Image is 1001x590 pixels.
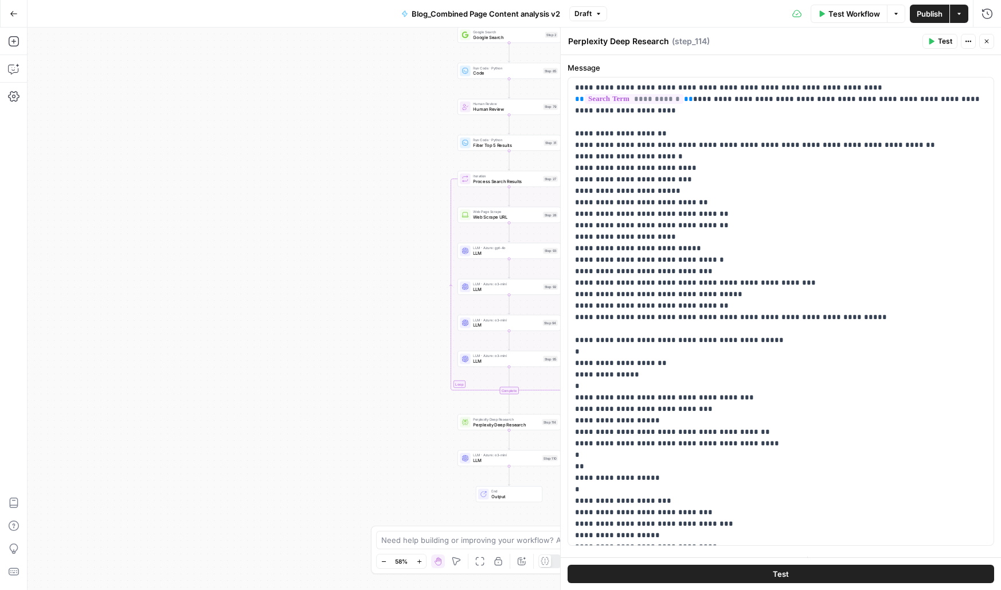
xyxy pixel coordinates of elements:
span: 58% [395,557,408,566]
textarea: Perplexity Deep Research [568,36,669,47]
span: LLM [473,322,540,329]
span: LLM [473,457,539,464]
g: Edge from step_114 to step_110 [508,430,510,450]
span: Code [473,70,540,77]
div: Step 31 [543,140,557,146]
div: Step 110 [542,455,558,461]
span: Iteration [473,173,540,178]
span: LLM · Azure: gpt-4o [473,245,540,250]
span: Draft [574,9,592,19]
div: LLM · Azure: o3-miniLLMStep 95 [458,351,561,367]
div: Step 114 [542,419,557,425]
div: LoopIterationProcess Search ResultsStep 27 [458,171,561,187]
button: Test [568,565,994,583]
span: Blog_Combined Page Content analysis v2 [412,8,560,20]
div: Perplexity Deep ResearchPerplexity Deep ResearchStep 114 [458,414,561,430]
div: LLM · Azure: gpt-4oLLMStep 93 [458,243,561,259]
span: Web Scrape URL [473,214,540,221]
g: Edge from step_2 to step_85 [508,43,510,63]
span: Test [773,568,789,580]
div: Step 79 [543,104,558,110]
span: End [491,488,537,494]
div: Run Code · PythonCodeStep 85 [458,63,561,79]
div: Step 92 [543,284,558,290]
span: Publish [917,8,943,20]
span: Run Code · Python [473,137,541,142]
div: LLM · Azure: o3-miniLLMStep 94 [458,315,561,331]
span: LLM · Azure: o3-mini [473,281,540,286]
div: Complete [499,387,518,394]
span: Test Workflow [828,8,880,20]
g: Edge from step_94 to step_95 [508,331,510,350]
div: Step 95 [543,356,558,362]
span: Process Search Results [473,178,540,185]
span: Output [491,493,537,500]
span: Google Search [473,34,542,41]
span: Human Review [473,101,540,106]
div: Run Code · PythonFilter Top 5 ResultsStep 31 [458,135,561,151]
g: Edge from step_85 to step_79 [508,79,510,98]
span: Run Code · Python [473,65,540,71]
g: Edge from step_27 to step_28 [508,187,510,207]
g: Edge from step_31 to step_27 [508,151,510,170]
span: LLM [473,286,540,293]
g: Edge from step_28 to step_93 [508,223,510,242]
g: Edge from step_27-iteration-end to step_114 [508,394,510,414]
div: Step 27 [543,176,558,181]
g: Edge from step_93 to step_92 [508,259,510,278]
button: Publish [910,5,949,23]
span: Google Search [473,29,542,34]
span: Web Page Scrape [473,209,540,214]
div: Step 85 [543,68,558,73]
g: Edge from step_92 to step_94 [508,295,510,315]
div: Step 94 [543,320,558,325]
div: Human ReviewHuman ReviewStep 79 [458,99,561,115]
span: LLM · Azure: o3-mini [473,353,540,358]
div: Step 2 [545,32,558,37]
div: LLM · Azure: o3-miniLLMStep 92 [458,279,561,295]
div: Complete [458,387,561,394]
div: LLM · Azure: o3-miniLLMStep 110 [458,450,561,466]
div: Step 93 [543,248,558,254]
div: Google SearchGoogle SearchStep 2 [458,27,561,43]
label: Message [568,62,994,73]
button: Draft [569,6,607,21]
span: ( step_114 ) [672,36,710,47]
span: Human Review [473,106,540,112]
span: Perplexity Deep Research [473,417,539,422]
span: Test [938,36,952,46]
div: Step 28 [543,212,558,218]
span: LLM · Azure: o3-mini [473,452,539,457]
span: Show Advanced Settings [741,555,821,565]
button: Test [922,34,957,49]
div: Web Page ScrapeWeb Scrape URLStep 28 [458,207,561,223]
span: Filter Top 5 Results [473,142,541,149]
span: Perplexity Deep Research [473,421,539,428]
span: LLM [473,358,540,364]
span: LLM [473,250,540,257]
div: EndOutput [458,486,561,502]
button: Test Workflow [811,5,887,23]
g: Edge from step_110 to end [508,466,510,486]
g: Edge from step_79 to step_31 [508,115,510,134]
span: LLM · Azure: o3-mini [473,317,540,323]
button: Blog_Combined Page Content analysis v2 [394,5,567,23]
